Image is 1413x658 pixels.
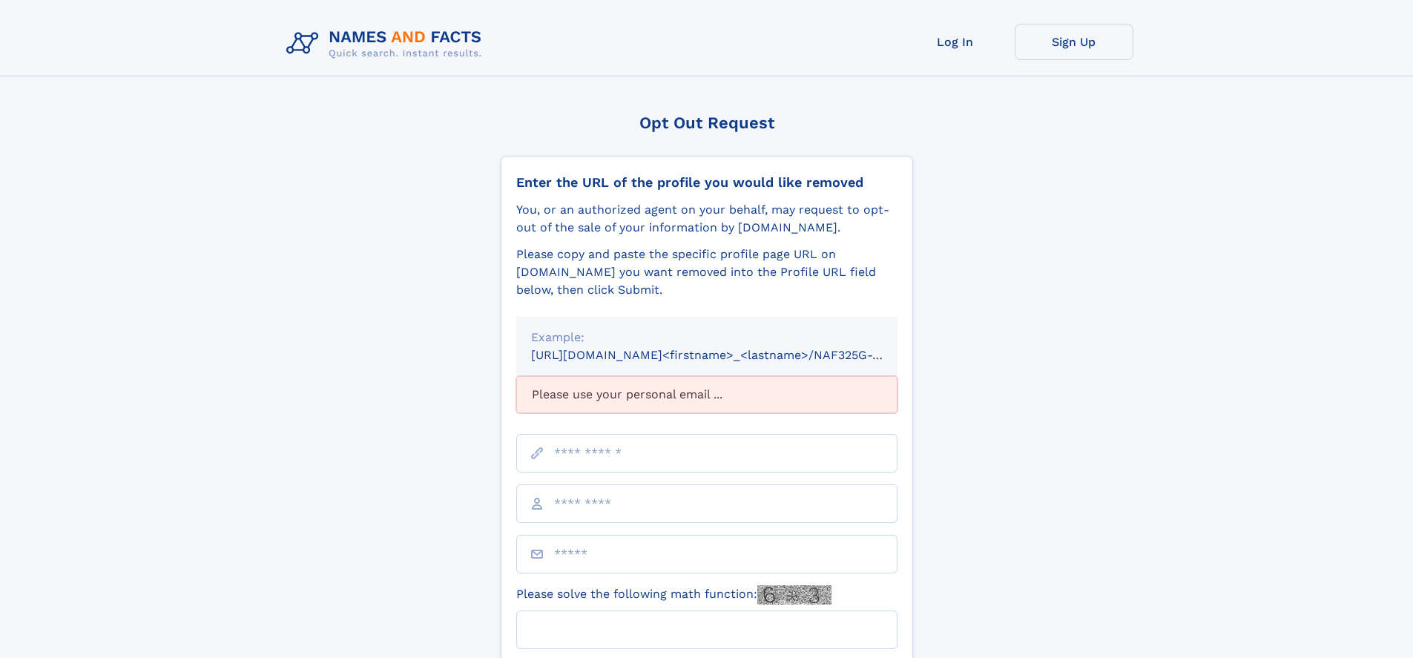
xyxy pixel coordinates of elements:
div: Example: [531,329,883,346]
div: Please copy and paste the specific profile page URL on [DOMAIN_NAME] you want removed into the Pr... [516,246,897,299]
a: Log In [896,24,1015,60]
img: Logo Names and Facts [280,24,494,64]
div: Enter the URL of the profile you would like removed [516,174,897,191]
small: [URL][DOMAIN_NAME]<firstname>_<lastname>/NAF325G-xxxxxxxx [531,348,926,362]
div: You, or an authorized agent on your behalf, may request to opt-out of the sale of your informatio... [516,201,897,237]
div: Opt Out Request [501,113,913,132]
a: Sign Up [1015,24,1133,60]
label: Please solve the following math function: [516,585,831,605]
div: Please use your personal email ... [516,376,897,413]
